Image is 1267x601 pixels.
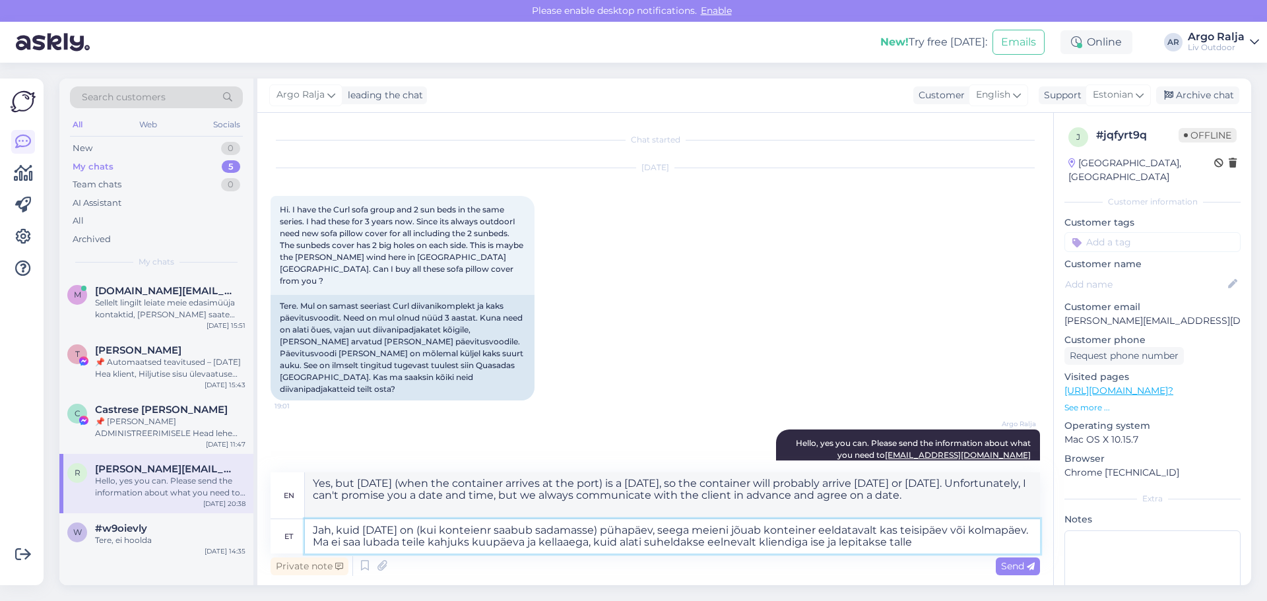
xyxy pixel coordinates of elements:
[1064,232,1241,252] input: Add a tag
[207,321,245,331] div: [DATE] 15:51
[880,36,909,48] b: New!
[95,534,245,546] div: Tere, ei hoolda
[1064,419,1241,433] p: Operating system
[1064,513,1241,526] p: Notes
[73,214,84,228] div: All
[275,401,324,411] span: 19:01
[1060,30,1132,54] div: Online
[1064,347,1184,365] div: Request phone number
[221,142,240,155] div: 0
[1156,86,1239,104] div: Archive chat
[1064,402,1241,414] p: See more ...
[95,344,181,356] span: Tống Nguyệt
[137,116,160,133] div: Web
[992,30,1045,55] button: Emails
[796,438,1033,460] span: Hello, yes you can. Please send the information about what you need to
[1064,493,1241,505] div: Extra
[1068,156,1214,184] div: [GEOGRAPHIC_DATA], [GEOGRAPHIC_DATA]
[880,34,987,50] div: Try free [DATE]:
[74,290,81,300] span: m
[284,525,293,548] div: et
[1064,370,1241,384] p: Visited pages
[1096,127,1179,143] div: # jqfyrt9q
[271,162,1040,174] div: [DATE]
[271,557,348,575] div: Private note
[1001,560,1035,572] span: Send
[75,408,81,418] span: C
[913,88,965,102] div: Customer
[75,349,80,359] span: T
[73,527,82,537] span: w
[203,499,245,509] div: [DATE] 20:38
[95,297,245,321] div: Sellelt lingilt leiate meie edasimüüja kontaktid, [PERSON_NAME] saate täpsemalt küsida kohaletoim...
[1093,88,1133,102] span: Estonian
[987,419,1036,429] span: Argo Ralja
[73,178,121,191] div: Team chats
[305,519,1040,554] textarea: Jah, kuid [DATE] on (kui konteienr saabub sadamasse) pühapäev, seega meieni jõuab konteiner eelda...
[205,380,245,390] div: [DATE] 15:43
[1064,314,1241,328] p: [PERSON_NAME][EMAIL_ADDRESS][DOMAIN_NAME]
[1188,32,1245,42] div: Argo Ralja
[885,450,1031,460] a: [EMAIL_ADDRESS][DOMAIN_NAME]
[305,472,1040,519] textarea: Yes, but [DATE] (when the container arrives at the port) is a [DATE], so the container will proba...
[1064,333,1241,347] p: Customer phone
[95,522,147,534] span: #w9oievly
[1076,132,1080,142] span: j
[1188,32,1259,53] a: Argo RaljaLiv Outdoor
[284,484,294,507] div: en
[73,160,114,174] div: My chats
[139,256,174,268] span: My chats
[280,205,525,286] span: Hi. I have the Curl sofa group and 2 sun beds in the same series. I had these for 3 years now. Si...
[1064,216,1241,230] p: Customer tags
[95,416,245,439] div: 📌 [PERSON_NAME] ADMINISTREERIMISELE Head lehe administraatorid Regulaarse ülevaatuse ja hindamise...
[276,88,325,102] span: Argo Ralja
[1179,128,1237,142] span: Offline
[206,439,245,449] div: [DATE] 11:47
[1065,277,1225,292] input: Add name
[82,90,166,104] span: Search customers
[1064,385,1173,396] a: [URL][DOMAIN_NAME]?
[73,197,121,210] div: AI Assistant
[1064,452,1241,466] p: Browser
[75,468,81,478] span: r
[95,475,245,499] div: Hello, yes you can. Please send the information about what you need to [EMAIL_ADDRESS][DOMAIN_NAME]
[95,463,232,475] span: robert@procom.no
[205,546,245,556] div: [DATE] 14:35
[70,116,85,133] div: All
[1064,300,1241,314] p: Customer email
[1064,196,1241,208] div: Customer information
[976,88,1010,102] span: English
[95,404,228,416] span: Castrese Ippolito
[1188,42,1245,53] div: Liv Outdoor
[95,285,232,297] span: mindaugas.ac@gmail.com
[73,142,92,155] div: New
[271,295,535,400] div: Tere. Mul on samast seeriast Curl diivanikomplekt ja kaks päevitusvoodit. Need on mul olnud nüüd ...
[342,88,423,102] div: leading the chat
[1164,33,1183,51] div: AR
[11,89,36,114] img: Askly Logo
[1064,466,1241,480] p: Chrome [TECHNICAL_ID]
[1064,257,1241,271] p: Customer name
[95,356,245,380] div: 📌 Automaatsed teavitused – [DATE] Hea klient, Hiljutise sisu ülevaatuse käigus märkasime teie leh...
[271,134,1040,146] div: Chat started
[211,116,243,133] div: Socials
[697,5,736,16] span: Enable
[73,233,111,246] div: Archived
[1064,433,1241,447] p: Mac OS X 10.15.7
[221,178,240,191] div: 0
[222,160,240,174] div: 5
[1039,88,1082,102] div: Support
